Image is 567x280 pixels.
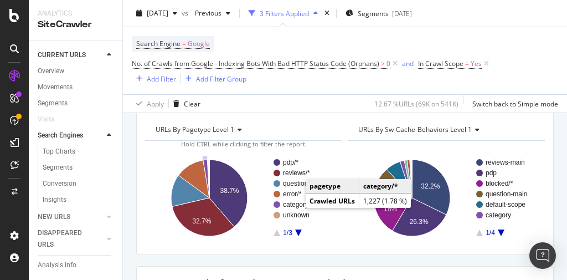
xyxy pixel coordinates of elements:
[196,74,246,83] div: Add Filter Group
[486,169,497,177] text: pdp
[38,65,64,77] div: Overview
[418,59,463,68] span: In Crawl Scope
[153,121,332,139] h4: URLs By pagetype Level 1
[43,162,115,174] a: Segments
[283,229,292,237] text: 1/3
[132,4,182,22] button: [DATE]
[38,9,114,18] div: Analytics
[147,74,176,83] div: Add Filter
[465,59,469,68] span: =
[358,8,389,18] span: Segments
[283,169,310,177] text: reviews/*
[381,59,385,68] span: >
[486,201,525,208] text: default-scope
[38,130,83,141] div: Search Engines
[132,95,164,113] button: Apply
[402,58,414,69] button: and
[402,59,414,68] div: and
[181,140,307,148] span: Hold CTRL while clicking to filter the report.
[182,39,186,48] span: =
[38,259,115,271] a: Analysis Info
[486,190,527,198] text: question-main
[283,201,313,208] text: category/*
[486,180,513,187] text: blocked/*
[147,99,164,108] div: Apply
[220,187,239,195] text: 38.7%
[190,8,221,18] span: Previous
[38,82,115,93] a: Movements
[359,194,411,208] td: 1,227 (1.78 %)
[529,242,556,269] div: Open Intercom Messenger
[306,179,359,194] td: pagetype
[184,99,200,108] div: Clear
[486,229,495,237] text: 1/4
[471,56,482,72] span: Yes
[181,72,246,85] button: Add Filter Group
[386,56,390,72] span: 0
[421,183,440,191] text: 32.2%
[156,125,234,134] span: URLs By pagetype Level 1
[38,227,94,251] div: DISAPPEARED URLS
[43,194,66,206] div: Insights
[38,98,68,109] div: Segments
[392,8,412,18] div: [DATE]
[260,8,309,18] div: 3 Filters Applied
[38,82,73,93] div: Movements
[38,227,104,251] a: DISAPPEARED URLS
[43,194,115,206] a: Insights
[38,114,65,125] a: Visits
[38,211,70,223] div: NEW URLS
[283,180,316,187] text: questions/*
[145,150,339,246] svg: A chart.
[244,4,322,22] button: 3 Filters Applied
[283,211,310,219] text: unknown
[486,159,525,166] text: reviews-main
[38,130,104,141] a: Search Engines
[38,49,86,61] div: CURRENT URLS
[38,259,76,271] div: Analysis Info
[190,4,235,22] button: Previous
[322,8,332,19] div: times
[43,178,76,190] div: Conversion
[43,146,75,157] div: Top Charts
[38,98,115,109] a: Segments
[136,39,181,48] span: Search Engine
[348,150,542,246] svg: A chart.
[468,95,558,113] button: Switch back to Simple mode
[147,8,168,18] span: 2025 Sep. 2nd
[169,95,200,113] button: Clear
[182,8,190,18] span: vs
[410,218,429,226] text: 26.3%
[188,36,210,52] span: Google
[384,205,397,213] text: 18%
[43,146,115,157] a: Top Charts
[283,190,302,198] text: error/*
[38,114,54,125] div: Visits
[359,179,411,194] td: category/*
[38,65,115,77] a: Overview
[43,162,73,174] div: Segments
[374,99,458,108] div: 12.67 % URLs ( 69K on 541K )
[132,59,379,68] span: No. of Crawls from Google - Indexing Bots With Bad HTTP Status Code (Orphans)
[43,178,115,190] a: Conversion
[472,99,558,108] div: Switch back to Simple mode
[356,121,535,139] h4: URLs By sw-cache-behaviors Level 1
[306,194,359,208] td: Crawled URLs
[192,218,211,226] text: 32.7%
[283,159,298,166] text: pdp/*
[486,211,511,219] text: category
[132,72,176,85] button: Add Filter
[38,49,104,61] a: CURRENT URLS
[38,211,104,223] a: NEW URLS
[38,18,114,31] div: SiteCrawler
[358,125,472,134] span: URLs By sw-cache-behaviors Level 1
[341,4,416,22] button: Segments[DATE]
